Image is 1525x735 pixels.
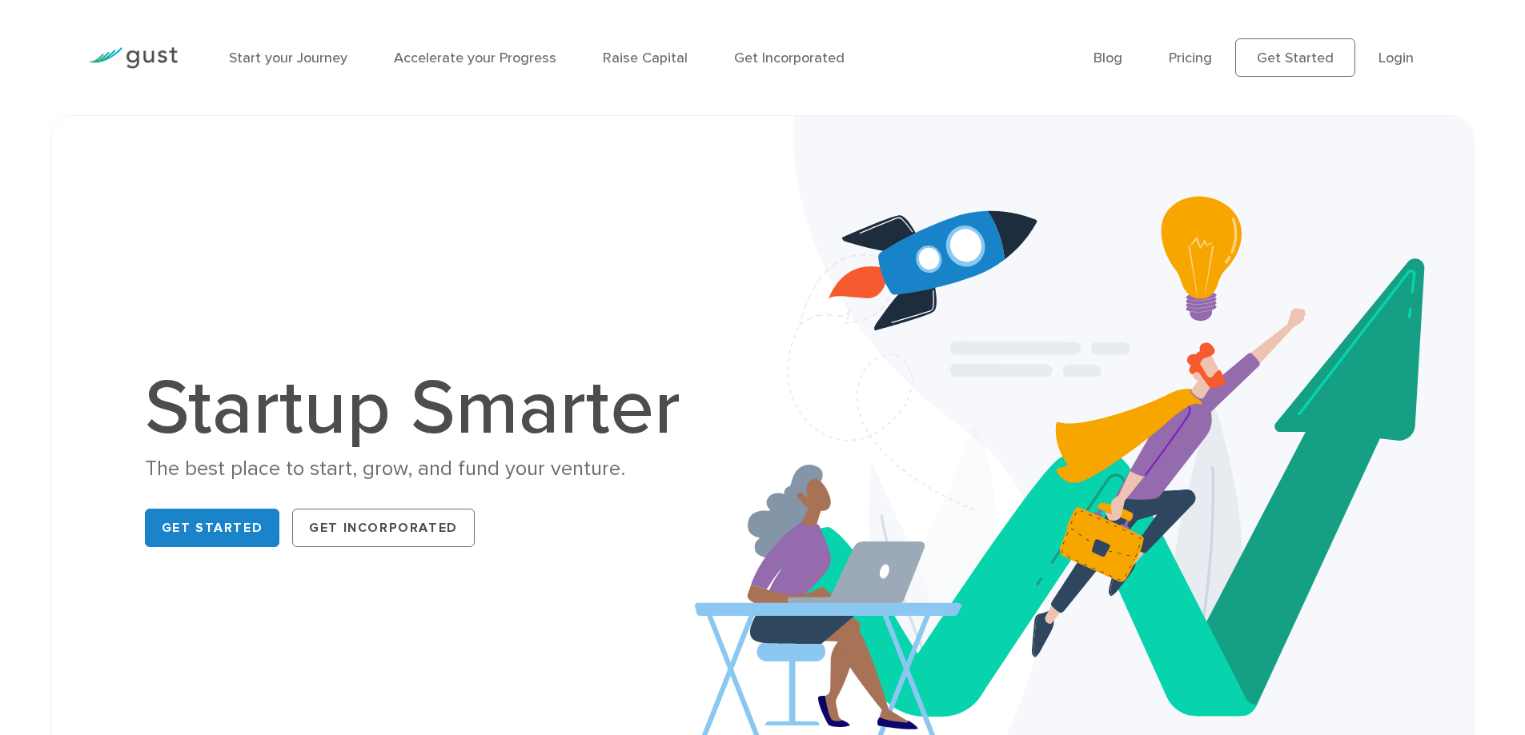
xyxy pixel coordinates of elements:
[229,50,347,66] a: Start your Journey
[88,47,178,69] img: Gust Logo
[145,509,280,547] a: Get Started
[1094,50,1122,66] a: Blog
[1235,38,1355,77] a: Get Started
[1379,50,1414,66] a: Login
[145,455,697,483] div: The best place to start, grow, and fund your venture.
[292,509,475,547] a: Get Incorporated
[734,50,845,66] a: Get Incorporated
[145,370,697,447] h1: Startup Smarter
[603,50,688,66] a: Raise Capital
[394,50,556,66] a: Accelerate your Progress
[1169,50,1212,66] a: Pricing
